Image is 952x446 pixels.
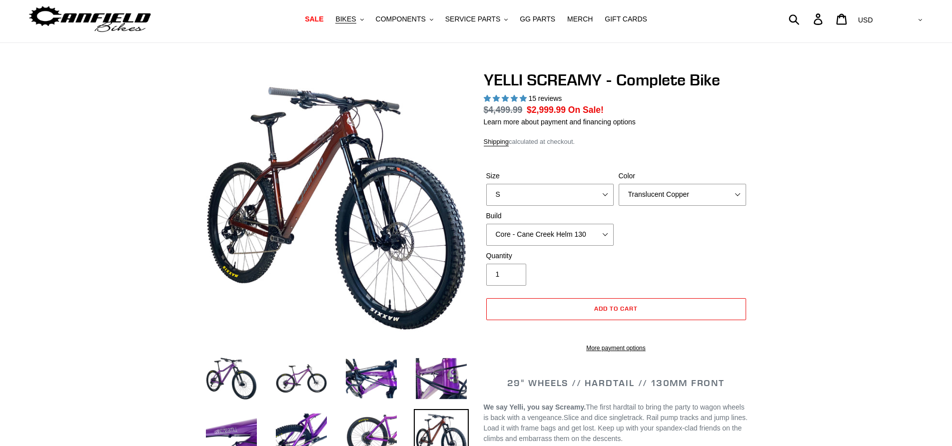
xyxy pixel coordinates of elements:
[528,94,562,102] span: 15 reviews
[486,211,614,221] label: Build
[486,344,746,353] a: More payment options
[484,138,509,146] a: Shipping
[600,12,652,26] a: GIFT CARDS
[486,251,614,261] label: Quantity
[594,305,638,312] span: Add to cart
[371,12,438,26] button: COMPONENTS
[527,105,566,115] span: $2,999.99
[440,12,513,26] button: SERVICE PARTS
[484,105,523,115] s: $4,499.99
[568,103,604,116] span: On Sale!
[484,70,749,89] h1: YELLI SCREAMY - Complete Bike
[484,118,636,126] a: Learn more about payment and financing options
[794,8,820,30] input: Search
[486,171,614,181] label: Size
[515,12,560,26] a: GG PARTS
[344,351,399,406] img: Load image into Gallery viewer, YELLI SCREAMY - Complete Bike
[619,171,746,181] label: Color
[414,351,469,406] img: Load image into Gallery viewer, YELLI SCREAMY - Complete Bike
[376,15,426,23] span: COMPONENTS
[484,403,586,411] b: We say Yelli, you say Screamy.
[445,15,500,23] span: SERVICE PARTS
[274,351,329,406] img: Load image into Gallery viewer, YELLI SCREAMY - Complete Bike
[330,12,368,26] button: BIKES
[567,15,593,23] span: MERCH
[605,15,647,23] span: GIFT CARDS
[27,3,152,35] img: Canfield Bikes
[484,403,745,422] span: The first hardtail to bring the party to wagon wheels is back with a vengeance.
[562,12,598,26] a: MERCH
[300,12,328,26] a: SALE
[484,137,749,147] div: calculated at checkout.
[520,15,555,23] span: GG PARTS
[484,402,749,444] p: Slice and dice singletrack. Rail pump tracks and jump lines. Load it with frame bags and get lost...
[335,15,356,23] span: BIKES
[204,351,259,406] img: Load image into Gallery viewer, YELLI SCREAMY - Complete Bike
[507,377,725,389] span: 29" WHEELS // HARDTAIL // 130MM FRONT
[484,94,529,102] span: 5.00 stars
[206,72,467,333] img: YELLI SCREAMY - Complete Bike
[486,298,746,320] button: Add to cart
[305,15,323,23] span: SALE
